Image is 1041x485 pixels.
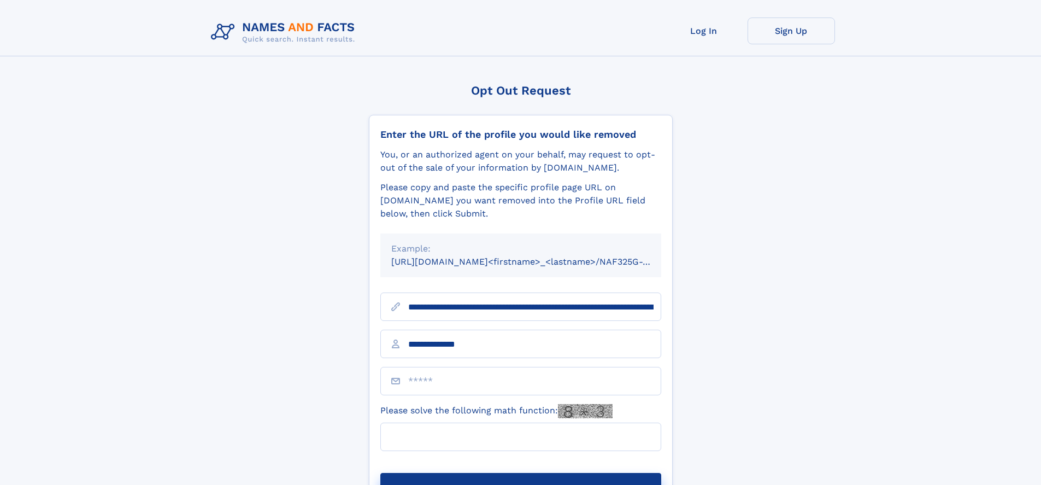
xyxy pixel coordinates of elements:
small: [URL][DOMAIN_NAME]<firstname>_<lastname>/NAF325G-xxxxxxxx [391,256,682,267]
div: Enter the URL of the profile you would like removed [380,128,661,141]
div: Opt Out Request [369,84,673,97]
a: Log In [660,17,748,44]
a: Sign Up [748,17,835,44]
div: Example: [391,242,650,255]
div: You, or an authorized agent on your behalf, may request to opt-out of the sale of your informatio... [380,148,661,174]
div: Please copy and paste the specific profile page URL on [DOMAIN_NAME] you want removed into the Pr... [380,181,661,220]
img: Logo Names and Facts [207,17,364,47]
label: Please solve the following math function: [380,404,613,418]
